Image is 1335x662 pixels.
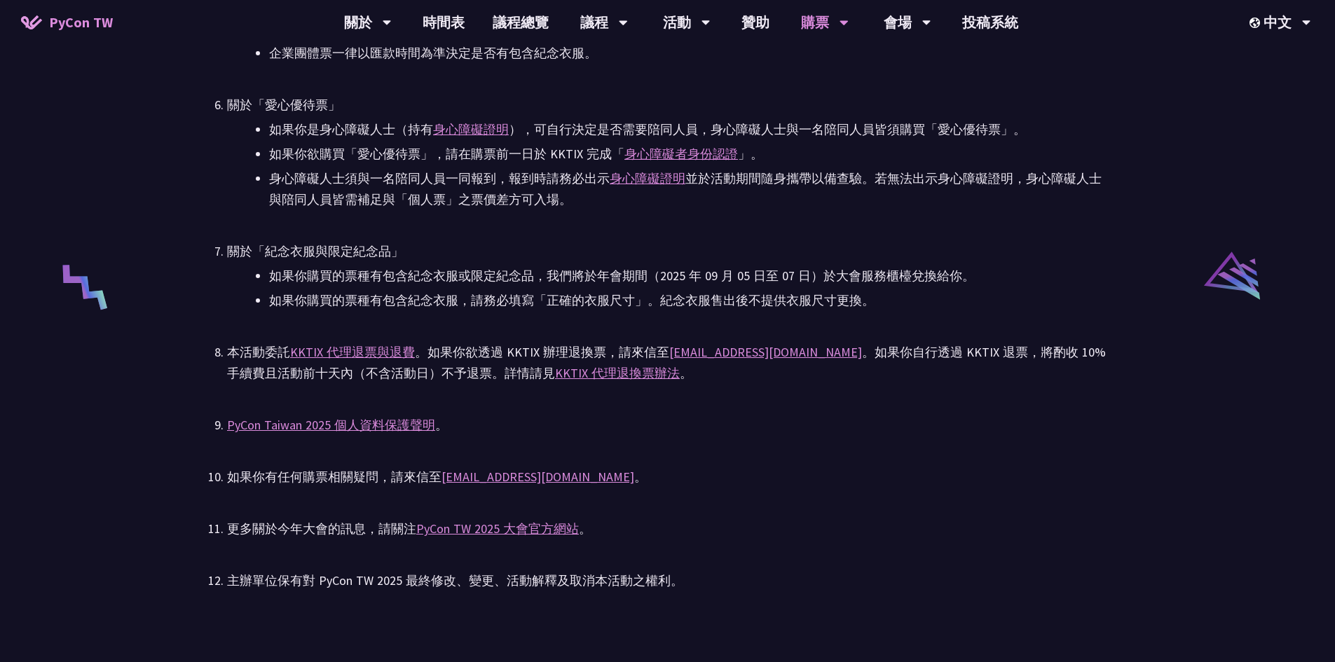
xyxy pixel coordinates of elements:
[269,168,1108,210] li: 身心障礙人士須與一名陪同人員一同報到，報到時請務必出示 並於活動期間隨身攜帶以備查驗。若無法出示身心障礙證明，身心障礙人士與陪同人員皆需補足與「個人票」之票價差方可入場。
[21,15,42,29] img: Home icon of PyCon TW 2025
[269,266,1108,287] li: 如果你購買的票種有包含紀念衣服或限定紀念品，我們將於年會期間（2025 年 09 月 05 日至 07 日）於大會服務櫃檯兌換給你。
[269,144,1108,165] li: 如果你欲購買「愛心優待票」，請在購票前一日於 KKTIX 完成「 」。
[227,342,1108,384] div: 本活動委託 。如果你欲透過 KKTIX 辦理退換票，請來信至 。如果你自行透過 KKTIX 退票，將酌收 10% 手續費且活動前十天內（不含活動日）不予退票。詳情請見 。
[416,520,579,537] a: PyCon TW 2025 大會官方網站
[290,344,415,360] a: KKTIX 代理退票與退費
[433,121,509,137] a: 身心障礙證明
[669,344,862,360] a: [EMAIL_ADDRESS][DOMAIN_NAME]
[269,290,1108,311] li: 如果你購買的票種有包含紀念衣服，請務必填寫「正確的衣服尺寸」。紀念衣服售出後不提供衣服尺寸更換。
[227,570,1108,591] div: 主辦單位保有對 PyCon TW 2025 最終修改、變更、活動解釋及取消本活動之權利。
[624,146,738,162] a: 身心障礙者身份認證
[227,518,1108,539] div: 更多關於今年大會的訊息，請關注 。
[227,241,1108,262] div: 關於「紀念衣服與限定紀念品」
[49,12,113,33] span: PyCon TW
[227,467,1108,488] div: 如果你有任何購票相關疑問，請來信至 。
[1250,18,1264,28] img: Locale Icon
[227,417,435,433] a: PyCon Taiwan 2025 個人資料保護聲明
[269,119,1108,140] li: 如果你是身心障礙人士（持有 ），可自行決定是否需要陪同人員，身心障礙人士與一名陪同人員皆須購買「愛心優待票」。
[7,5,127,40] a: PyCon TW
[555,365,680,381] a: KKTIX 代理退換票辦法
[269,43,1108,64] li: 企業團體票一律以匯款時間為準決定是否有包含紀念衣服。
[441,469,634,485] a: [EMAIL_ADDRESS][DOMAIN_NAME]
[610,170,685,186] a: 身心障礙證明
[227,415,1108,436] div: 。
[227,95,1108,116] div: 關於「愛心優待票」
